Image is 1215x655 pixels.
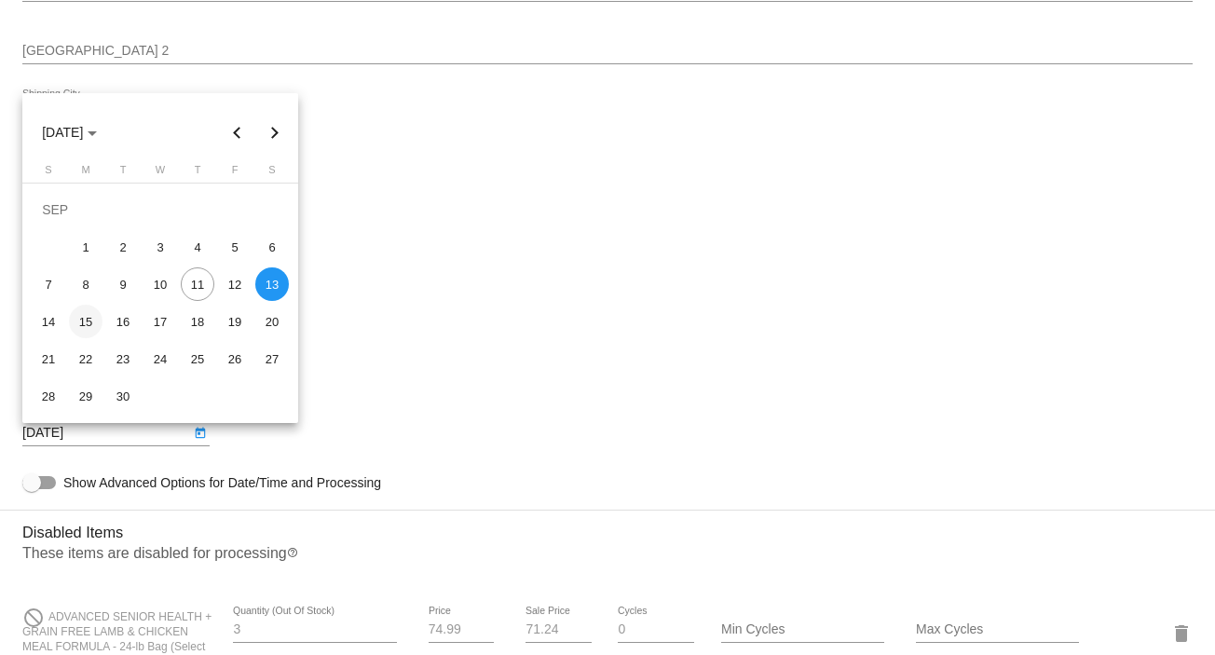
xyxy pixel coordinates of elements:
[143,342,177,375] div: 24
[67,303,104,340] td: September 15, 2025
[179,340,216,377] td: September 25, 2025
[104,266,142,303] td: September 9, 2025
[253,340,291,377] td: September 27, 2025
[106,267,140,301] div: 9
[67,266,104,303] td: September 8, 2025
[67,164,104,183] th: Monday
[69,379,102,413] div: 29
[104,340,142,377] td: September 23, 2025
[32,342,65,375] div: 21
[67,340,104,377] td: September 22, 2025
[142,303,179,340] td: September 17, 2025
[143,267,177,301] div: 10
[30,266,67,303] td: September 7, 2025
[106,305,140,338] div: 16
[32,267,65,301] div: 7
[32,305,65,338] div: 14
[181,267,214,301] div: 11
[216,228,253,266] td: September 5, 2025
[104,377,142,415] td: September 30, 2025
[216,303,253,340] td: September 19, 2025
[143,230,177,264] div: 3
[30,377,67,415] td: September 28, 2025
[69,230,102,264] div: 1
[30,340,67,377] td: September 21, 2025
[67,377,104,415] td: September 29, 2025
[69,305,102,338] div: 15
[179,303,216,340] td: September 18, 2025
[179,228,216,266] td: September 4, 2025
[218,230,252,264] div: 5
[216,164,253,183] th: Friday
[255,305,289,338] div: 20
[255,230,289,264] div: 6
[106,342,140,375] div: 23
[69,267,102,301] div: 8
[181,305,214,338] div: 18
[104,228,142,266] td: September 2, 2025
[142,266,179,303] td: September 10, 2025
[30,164,67,183] th: Sunday
[255,342,289,375] div: 27
[218,267,252,301] div: 12
[179,164,216,183] th: Thursday
[218,342,252,375] div: 26
[142,228,179,266] td: September 3, 2025
[69,342,102,375] div: 22
[218,305,252,338] div: 19
[253,303,291,340] td: September 20, 2025
[219,114,256,151] button: Previous month
[255,267,289,301] div: 13
[216,340,253,377] td: September 26, 2025
[253,164,291,183] th: Saturday
[30,303,67,340] td: September 14, 2025
[106,379,140,413] div: 30
[142,340,179,377] td: September 24, 2025
[181,230,214,264] div: 4
[104,164,142,183] th: Tuesday
[179,266,216,303] td: September 11, 2025
[30,191,291,228] td: SEP
[256,114,294,151] button: Next month
[67,228,104,266] td: September 1, 2025
[27,114,112,151] button: Choose month and year
[253,266,291,303] td: September 13, 2025
[42,125,97,140] span: [DATE]
[32,379,65,413] div: 28
[143,305,177,338] div: 17
[104,303,142,340] td: September 16, 2025
[181,342,214,375] div: 25
[106,230,140,264] div: 2
[253,228,291,266] td: September 6, 2025
[216,266,253,303] td: September 12, 2025
[142,164,179,183] th: Wednesday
